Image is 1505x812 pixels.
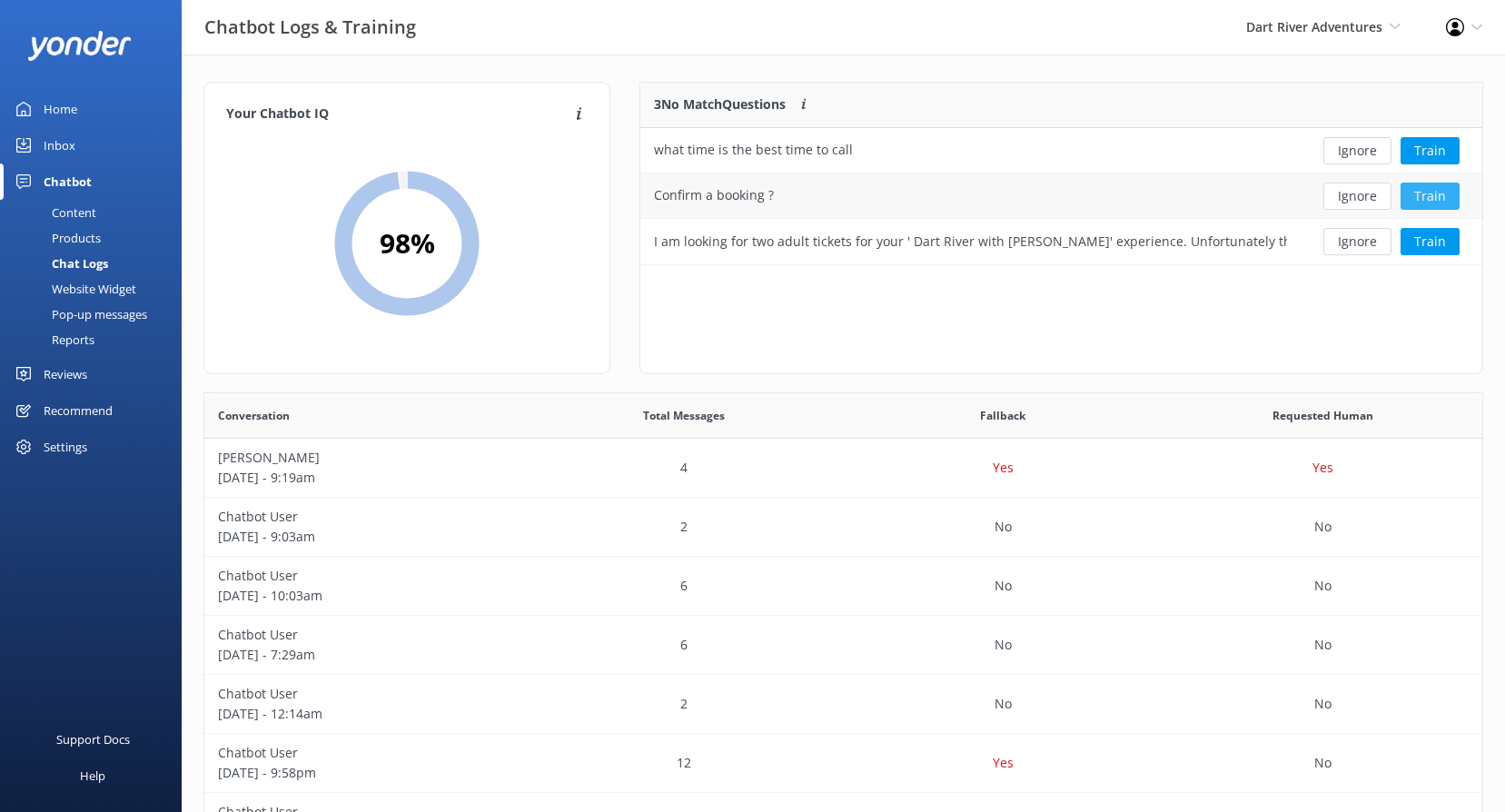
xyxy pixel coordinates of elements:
[56,721,130,758] div: Support Docs
[1401,228,1460,255] button: Train
[1314,694,1332,714] p: No
[680,635,688,655] p: 6
[44,392,113,429] div: Recommend
[11,225,182,251] a: Products
[995,694,1012,714] p: No
[44,429,87,465] div: Settings
[1323,137,1391,164] button: Ignore
[218,743,510,763] p: Chatbot User
[218,645,510,665] p: [DATE] - 7:29am
[204,675,1482,734] div: row
[677,753,691,773] p: 12
[640,173,1482,219] div: row
[654,94,786,114] p: 3 No Match Questions
[226,104,570,124] h4: Your Chatbot IQ
[44,356,87,392] div: Reviews
[11,200,96,225] div: Content
[993,458,1014,478] p: Yes
[11,251,182,276] a: Chat Logs
[11,276,136,302] div: Website Widget
[1323,183,1391,210] button: Ignore
[11,225,101,251] div: Products
[218,527,510,547] p: [DATE] - 9:03am
[643,407,725,424] span: Total Messages
[11,200,182,225] a: Content
[680,517,688,537] p: 2
[654,185,774,205] div: Confirm a booking ?
[993,753,1014,773] p: Yes
[204,734,1482,793] div: row
[654,140,853,160] div: what time is the best time to call
[1314,753,1332,773] p: No
[1312,458,1333,478] p: Yes
[27,31,132,61] img: yonder-white-logo.png
[654,232,1287,252] div: I am looking for two adult tickets for your ' Dart River with [PERSON_NAME]' experience. Unfortun...
[11,302,147,327] div: Pop-up messages
[980,407,1025,424] span: Fallback
[1314,517,1332,537] p: No
[204,439,1482,498] div: row
[218,448,510,468] p: [PERSON_NAME]
[680,458,688,478] p: 4
[218,468,510,488] p: [DATE] - 9:19am
[995,576,1012,596] p: No
[380,222,435,265] h2: 98 %
[640,219,1482,264] div: row
[218,586,510,606] p: [DATE] - 10:03am
[80,758,105,794] div: Help
[218,625,510,645] p: Chatbot User
[218,507,510,527] p: Chatbot User
[218,407,290,424] span: Conversation
[11,327,182,352] a: Reports
[640,128,1482,173] div: row
[1323,228,1391,255] button: Ignore
[218,763,510,783] p: [DATE] - 9:58pm
[1246,18,1382,35] span: Dart River Adventures
[680,576,688,596] p: 6
[218,684,510,704] p: Chatbot User
[1314,635,1332,655] p: No
[995,635,1012,655] p: No
[204,557,1482,616] div: row
[680,694,688,714] p: 2
[640,128,1482,264] div: grid
[1401,137,1460,164] button: Train
[44,163,92,200] div: Chatbot
[11,251,108,276] div: Chat Logs
[218,704,510,724] p: [DATE] - 12:14am
[1401,183,1460,210] button: Train
[1314,576,1332,596] p: No
[44,91,77,127] div: Home
[44,127,75,163] div: Inbox
[995,517,1012,537] p: No
[11,276,182,302] a: Website Widget
[218,566,510,586] p: Chatbot User
[204,13,416,42] h3: Chatbot Logs & Training
[204,498,1482,557] div: row
[204,616,1482,675] div: row
[11,302,182,327] a: Pop-up messages
[1272,407,1373,424] span: Requested Human
[11,327,94,352] div: Reports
